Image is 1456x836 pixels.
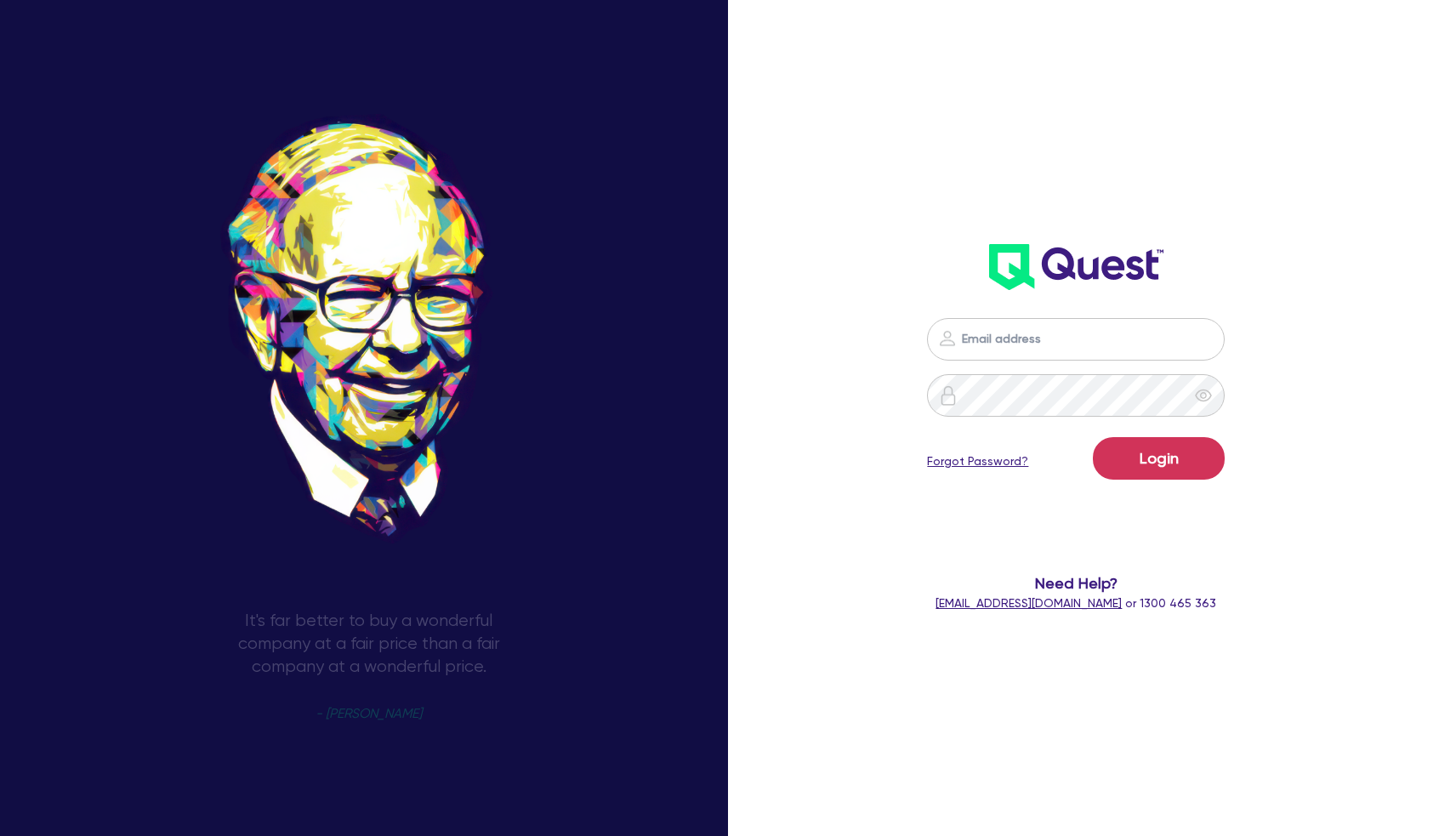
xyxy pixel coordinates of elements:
span: or 1300 465 363 [936,596,1216,610]
button: Login [1093,437,1225,480]
span: Need Help? [884,572,1268,594]
span: eye [1195,387,1212,404]
span: - [PERSON_NAME] [316,708,422,720]
input: Email address [927,318,1225,361]
a: Forgot Password? [927,452,1028,470]
a: [EMAIL_ADDRESS][DOMAIN_NAME] [936,596,1122,610]
img: icon-password [938,385,958,406]
img: icon-password [937,328,958,349]
img: wH2k97JdezQIQAAAABJRU5ErkJggg== [989,244,1163,290]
